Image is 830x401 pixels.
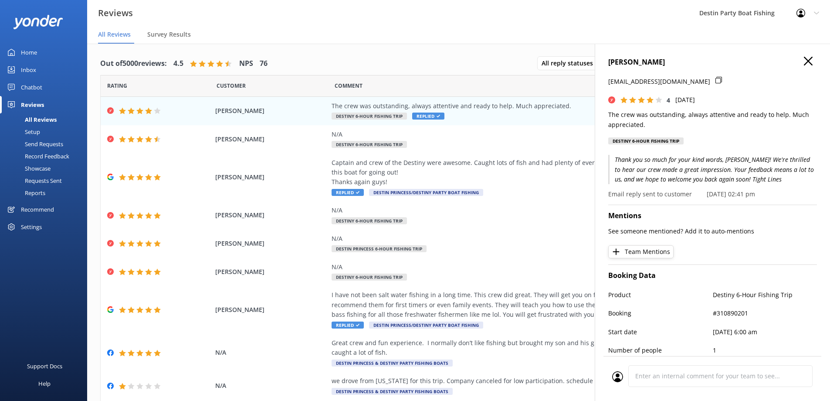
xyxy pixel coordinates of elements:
div: Recommend [21,201,54,218]
button: Team Mentions [608,245,674,258]
div: Great crew and fun experience. I normally don’t like fishing but brought my son and his girlfrien... [332,338,728,358]
span: 4 [667,96,670,104]
span: [PERSON_NAME] [215,239,328,248]
button: Close [804,57,813,66]
span: [PERSON_NAME] [215,210,328,220]
span: Destiny 6-Hour Fishing Trip [332,217,407,224]
div: Help [38,375,51,392]
div: N/A [332,130,728,139]
div: N/A [332,234,728,243]
div: Reviews [21,96,44,113]
span: [PERSON_NAME] [215,106,328,116]
a: Setup [5,126,87,138]
h4: NPS [239,58,253,69]
p: Thank you so much for your kind words, [PERSON_NAME]! We're thrilled to hear our crew made a grea... [608,155,817,184]
h4: Mentions [608,210,817,222]
span: Destin Princess 6-Hour Fishing Trip [332,245,427,252]
div: Record Feedback [5,150,69,162]
div: N/A [332,262,728,272]
p: [EMAIL_ADDRESS][DOMAIN_NAME] [608,77,710,86]
p: [DATE] [675,95,695,105]
div: Destiny 6-Hour Fishing Trip [608,137,684,144]
h4: [PERSON_NAME] [608,57,817,68]
h4: 76 [260,58,268,69]
p: See someone mentioned? Add it to auto-mentions [608,226,817,236]
p: 1 [713,346,817,355]
div: Reports [5,187,45,199]
span: Question [335,82,362,90]
span: Destiny 6-Hour Fishing Trip [332,113,407,120]
span: Destin Princess & Destiny Party Fishing Boats [332,388,453,395]
p: Booking [608,308,713,318]
span: Destin Princess/Destiny Party Boat Fishing [369,189,483,196]
p: Product [608,290,713,300]
p: Email reply sent to customer [608,189,692,199]
span: Survey Results [147,30,191,39]
div: All Reviews [5,113,57,126]
p: [DATE] 6:00 am [713,327,817,337]
div: Chatbot [21,79,42,96]
span: Destiny 6-Hour Fishing Trip [332,274,407,281]
div: Inbox [21,61,36,79]
span: Date [217,82,246,90]
div: N/A [332,206,728,215]
div: The crew was outstanding, always attentive and ready to help. Much appreciated. [332,101,728,111]
a: Showcase [5,162,87,175]
div: Requests Sent [5,175,62,187]
h4: Out of 5000 reviews: [100,58,167,69]
a: Send Requests [5,138,87,150]
span: All reply statuses [542,58,598,68]
p: Destiny 6-Hour Fishing Trip [713,290,817,300]
span: Destiny 6-Hour Fishing Trip [332,141,407,148]
span: Date [107,82,127,90]
p: The crew was outstanding, always attentive and ready to help. Much appreciated. [608,110,817,130]
div: Settings [21,218,42,236]
a: Requests Sent [5,175,87,187]
span: N/A [215,381,328,391]
span: Replied [332,189,364,196]
p: #310890201 [713,308,817,318]
div: Showcase [5,162,51,175]
span: N/A [215,348,328,357]
h4: Booking Data [608,270,817,281]
div: Send Requests [5,138,63,150]
div: Captain and crew of the Destiny were awesome. Caught lots of fish and had plenty of everything we... [332,158,728,187]
span: [PERSON_NAME] [215,134,328,144]
a: All Reviews [5,113,87,126]
span: All Reviews [98,30,131,39]
img: user_profile.svg [612,371,623,382]
span: Destin Princess/Destiny Party Boat Fishing [369,322,483,329]
h3: Reviews [98,6,133,20]
span: Replied [332,322,364,329]
span: [PERSON_NAME] [215,172,328,182]
span: Replied [412,113,444,120]
img: yonder-white-logo.png [13,15,63,29]
div: we drove from [US_STATE] for this trip. Company canceled for low participation. schedule with a w... [332,376,728,386]
span: Destin Princess & Destiny Party Fishing Boats [332,360,453,367]
span: [PERSON_NAME] [215,267,328,277]
div: I have not been salt water fishing in a long time. This crew did great. They will get you on fish... [332,290,728,319]
p: Number of people [608,346,713,355]
div: Setup [5,126,40,138]
a: Record Feedback [5,150,87,162]
h4: 4.5 [173,58,183,69]
div: Support Docs [27,357,62,375]
span: [PERSON_NAME] [215,305,328,315]
div: Home [21,44,37,61]
a: Reports [5,187,87,199]
p: Start date [608,327,713,337]
p: [DATE] 02:41 pm [707,189,755,199]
